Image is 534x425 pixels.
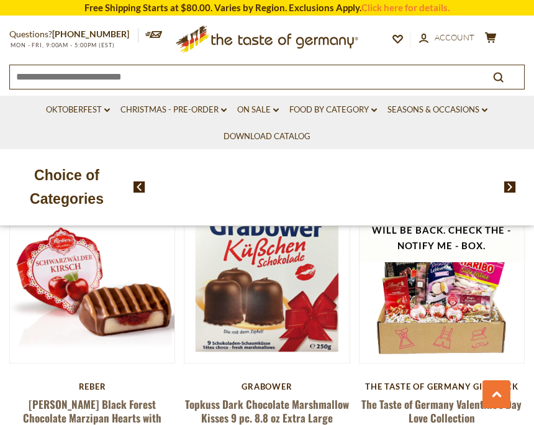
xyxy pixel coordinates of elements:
div: Reber [9,382,175,391]
a: Download Catalog [224,130,310,144]
a: Topkuss Dark Chocolate Marshmallow Kisses 9 pc. 8.8 oz Extra Large [185,396,349,425]
span: Account [435,32,474,42]
a: Click here for details. [361,2,450,13]
a: Christmas - PRE-ORDER [120,103,227,117]
a: Account [419,31,474,45]
a: [PHONE_NUMBER] [52,29,129,39]
img: previous arrow [133,181,145,193]
a: Food By Category [289,103,377,117]
img: Reber Black Forest Chocolate Marzipan Hearts with Cherry Brandy, 1.1 oz. [10,198,174,363]
img: The Taste of Germany Valentine’s Day Love Collection [360,198,524,363]
p: Questions? [9,27,138,42]
span: MON - FRI, 9:00AM - 5:00PM (EST) [9,42,115,48]
a: Seasons & Occasions [387,103,487,117]
a: The Taste of Germany Valentine’s Day Love Collection [361,396,522,425]
img: next arrow [504,181,516,193]
div: Grabower [184,382,350,391]
div: The Taste of Germany Gift Pack [359,382,525,391]
a: Oktoberfest [46,103,110,117]
a: On Sale [237,103,279,117]
img: Topkuss Dark Chocolate Marshmallow Kisses 9 pc. 8.8 oz Extra Large [184,198,349,363]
